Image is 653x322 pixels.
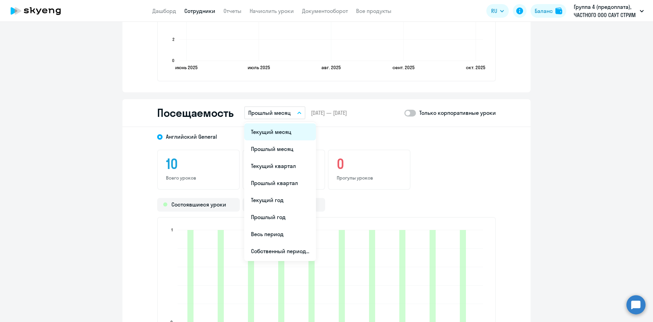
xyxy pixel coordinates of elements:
div: Состоявшиеся уроки [157,198,240,212]
p: Только корпоративные уроки [419,109,496,117]
text: сент. 2025 [392,64,415,71]
text: 0 [172,58,174,63]
h3: 0 [337,156,402,172]
h2: Посещаемость [157,106,233,120]
text: июнь 2025 [175,64,198,71]
span: Английский General [166,133,217,140]
img: balance [555,7,562,14]
a: Начислить уроки [250,7,294,14]
text: авг. 2025 [321,64,341,71]
ul: RU [244,122,316,261]
button: RU [486,4,509,18]
text: 1 [171,227,173,232]
button: Балансbalance [531,4,566,18]
a: Сотрудники [184,7,215,14]
button: Группа 4 (предоплата), ЧАСТНОГО ООО САУТ СТРИМ ТРАНСПОРТ Б.В. В Г. АНАПА, ФЛ [570,3,647,19]
a: Все продукты [356,7,391,14]
text: окт. 2025 [466,64,485,71]
a: Дашборд [152,7,176,14]
h3: 10 [166,156,231,172]
span: [DATE] — [DATE] [311,109,347,117]
a: Документооборот [302,7,348,14]
button: Прошлый месяц [244,106,305,119]
span: RU [491,7,497,15]
p: Прошлый месяц [248,109,291,117]
p: Группа 4 (предоплата), ЧАСТНОГО ООО САУТ СТРИМ ТРАНСПОРТ Б.В. В Г. АНАПА, ФЛ [574,3,637,19]
div: Прогулы [242,198,325,212]
text: июль 2025 [248,64,270,71]
a: Отчеты [223,7,241,14]
p: Всего уроков [166,175,231,181]
p: Прогулы уроков [337,175,402,181]
text: 2 [172,37,174,42]
div: Баланс [535,7,553,15]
